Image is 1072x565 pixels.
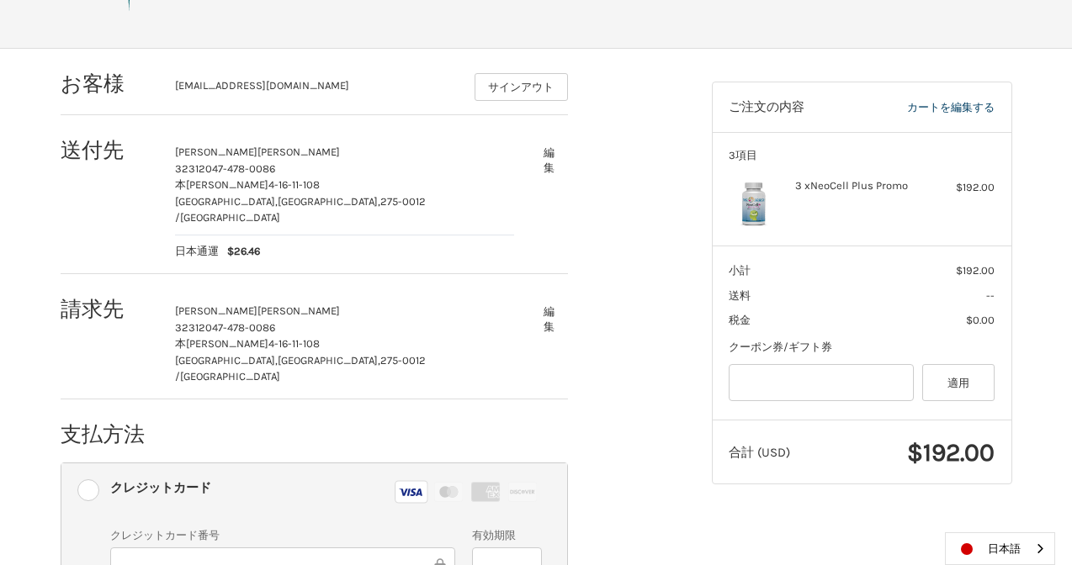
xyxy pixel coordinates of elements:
[729,445,790,460] span: 合計 (USD)
[986,289,995,302] span: --
[946,533,1054,564] a: 日本語
[729,314,751,326] span: 税金
[729,339,995,356] div: クーポン券/ギフト券
[729,364,914,402] input: Gift Certificate or Coupon Code
[795,179,924,193] h4: 3 x NeoCell Plus Promo
[205,162,275,175] span: 047-478-0086
[966,314,995,326] span: $0.00
[175,354,278,367] span: [GEOGRAPHIC_DATA],
[61,137,159,163] h2: 送付先
[175,321,205,334] span: 32312
[110,527,455,544] label: クレジットカード番号
[175,304,257,317] span: [PERSON_NAME]
[729,149,995,162] h3: 3項目
[852,99,995,116] a: カートを編集する
[61,296,159,322] h2: 請求先
[922,364,995,402] button: 適用
[945,532,1055,565] aside: Language selected: 日本語
[175,145,257,158] span: [PERSON_NAME]
[257,145,340,158] span: [PERSON_NAME]
[729,99,852,116] h3: ご注文の内容
[175,337,320,350] span: 本[PERSON_NAME]4-16-11-108
[219,243,260,260] span: $26.46
[531,140,568,181] button: 編集
[928,179,995,196] div: $192.00
[257,304,340,317] span: [PERSON_NAME]
[907,437,995,467] span: $192.00
[175,195,278,208] span: [GEOGRAPHIC_DATA],
[475,73,568,101] button: サインアウト
[956,264,995,277] span: $192.00
[205,321,275,334] span: 047-478-0086
[175,243,219,260] span: 日本通運
[729,289,751,302] span: 送料
[180,211,280,224] span: [GEOGRAPHIC_DATA]
[945,532,1055,565] div: Language
[531,298,568,340] button: 編集
[175,162,205,175] span: 32312
[472,527,542,544] label: 有効期限
[278,195,380,208] span: [GEOGRAPHIC_DATA],
[110,474,211,502] div: クレジットカード
[278,354,380,367] span: [GEOGRAPHIC_DATA],
[61,421,159,447] h2: 支払方法
[175,178,320,191] span: 本[PERSON_NAME]4-16-11-108
[175,77,458,101] div: [EMAIL_ADDRESS][DOMAIN_NAME]
[180,370,280,383] span: [GEOGRAPHIC_DATA]
[61,71,159,97] h2: お客様
[729,264,751,277] span: 小計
